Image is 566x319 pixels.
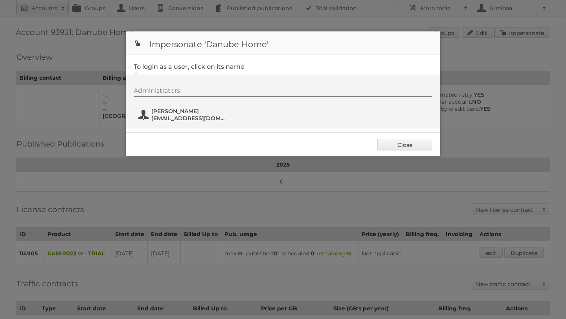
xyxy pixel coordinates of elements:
[134,63,244,70] legend: To login as a user, click on its name
[138,107,230,123] button: [PERSON_NAME] [EMAIL_ADDRESS][DOMAIN_NAME]
[151,115,228,122] span: [EMAIL_ADDRESS][DOMAIN_NAME]
[134,87,432,97] div: Administrators
[151,108,228,115] span: [PERSON_NAME]
[126,31,440,55] h1: Impersonate 'Danube Home'
[377,139,432,150] a: Close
